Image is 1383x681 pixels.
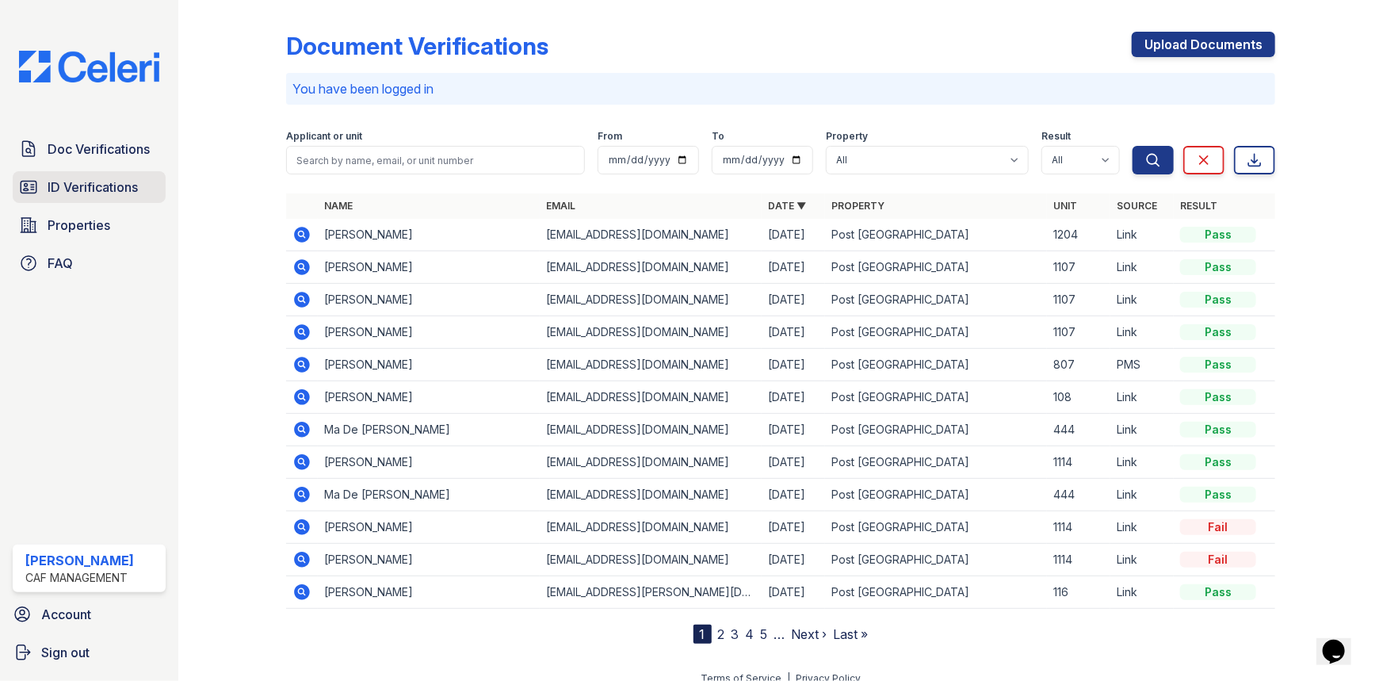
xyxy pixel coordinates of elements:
td: [DATE] [762,381,825,414]
iframe: chat widget [1316,618,1367,665]
td: 1107 [1047,251,1110,284]
a: FAQ [13,247,166,279]
td: Link [1110,414,1174,446]
td: Post [GEOGRAPHIC_DATA] [825,414,1047,446]
td: Link [1110,544,1174,576]
div: Document Verifications [286,32,548,60]
td: [DATE] [762,446,825,479]
td: 1107 [1047,316,1110,349]
span: Properties [48,216,110,235]
td: 444 [1047,479,1110,511]
a: Account [6,599,172,630]
td: Post [GEOGRAPHIC_DATA] [825,251,1047,284]
td: 444 [1047,414,1110,446]
div: 1 [693,625,712,644]
div: Pass [1180,454,1256,470]
label: Property [826,130,868,143]
a: Upload Documents [1132,32,1275,57]
td: [DATE] [762,414,825,446]
input: Search by name, email, or unit number [286,146,585,174]
label: To [712,130,724,143]
div: Pass [1180,487,1256,503]
td: [DATE] [762,544,825,576]
a: Unit [1053,200,1077,212]
a: Property [831,200,884,212]
td: [PERSON_NAME] [318,381,540,414]
td: [PERSON_NAME] [318,251,540,284]
td: Ma De [PERSON_NAME] [318,479,540,511]
td: Post [GEOGRAPHIC_DATA] [825,219,1047,251]
td: 116 [1047,576,1110,609]
td: [PERSON_NAME] [318,446,540,479]
a: Name [324,200,353,212]
span: Doc Verifications [48,140,150,159]
div: CAF Management [25,570,134,586]
td: [DATE] [762,349,825,381]
td: Post [GEOGRAPHIC_DATA] [825,446,1047,479]
div: Pass [1180,227,1256,243]
a: Source [1117,200,1157,212]
td: Link [1110,576,1174,609]
td: [EMAIL_ADDRESS][DOMAIN_NAME] [540,511,762,544]
div: Pass [1180,292,1256,308]
td: Link [1110,479,1174,511]
td: Post [GEOGRAPHIC_DATA] [825,576,1047,609]
td: PMS [1110,349,1174,381]
td: [EMAIL_ADDRESS][DOMAIN_NAME] [540,349,762,381]
div: Pass [1180,584,1256,600]
td: [EMAIL_ADDRESS][DOMAIN_NAME] [540,414,762,446]
td: Post [GEOGRAPHIC_DATA] [825,316,1047,349]
td: [EMAIL_ADDRESS][PERSON_NAME][DOMAIN_NAME] [540,576,762,609]
span: Sign out [41,643,90,662]
a: 5 [761,626,768,642]
td: [PERSON_NAME] [318,284,540,316]
div: Pass [1180,389,1256,405]
td: [DATE] [762,251,825,284]
td: [PERSON_NAME] [318,544,540,576]
a: Result [1180,200,1217,212]
td: [EMAIL_ADDRESS][DOMAIN_NAME] [540,381,762,414]
a: Sign out [6,637,172,668]
a: Email [546,200,575,212]
div: Fail [1180,552,1256,568]
td: Link [1110,284,1174,316]
td: [DATE] [762,316,825,349]
td: [PERSON_NAME] [318,576,540,609]
td: Post [GEOGRAPHIC_DATA] [825,544,1047,576]
td: [DATE] [762,576,825,609]
td: Link [1110,316,1174,349]
td: [PERSON_NAME] [318,219,540,251]
span: FAQ [48,254,73,273]
td: Post [GEOGRAPHIC_DATA] [825,479,1047,511]
a: Properties [13,209,166,241]
td: 1204 [1047,219,1110,251]
td: Ma De [PERSON_NAME] [318,414,540,446]
a: Last » [834,626,869,642]
td: [EMAIL_ADDRESS][DOMAIN_NAME] [540,446,762,479]
td: [PERSON_NAME] [318,316,540,349]
label: Applicant or unit [286,130,362,143]
td: Link [1110,511,1174,544]
td: [DATE] [762,479,825,511]
p: You have been logged in [292,79,1269,98]
td: Link [1110,219,1174,251]
span: ID Verifications [48,178,138,197]
td: [EMAIL_ADDRESS][DOMAIN_NAME] [540,284,762,316]
span: Account [41,605,91,624]
a: 2 [718,626,725,642]
a: ID Verifications [13,171,166,203]
td: [DATE] [762,219,825,251]
td: Post [GEOGRAPHIC_DATA] [825,381,1047,414]
td: 108 [1047,381,1110,414]
label: Result [1041,130,1071,143]
td: [DATE] [762,511,825,544]
td: Post [GEOGRAPHIC_DATA] [825,349,1047,381]
a: 4 [746,626,755,642]
td: Link [1110,381,1174,414]
div: Pass [1180,259,1256,275]
a: 3 [732,626,739,642]
td: Link [1110,251,1174,284]
a: Doc Verifications [13,133,166,165]
td: Post [GEOGRAPHIC_DATA] [825,284,1047,316]
label: From [598,130,622,143]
